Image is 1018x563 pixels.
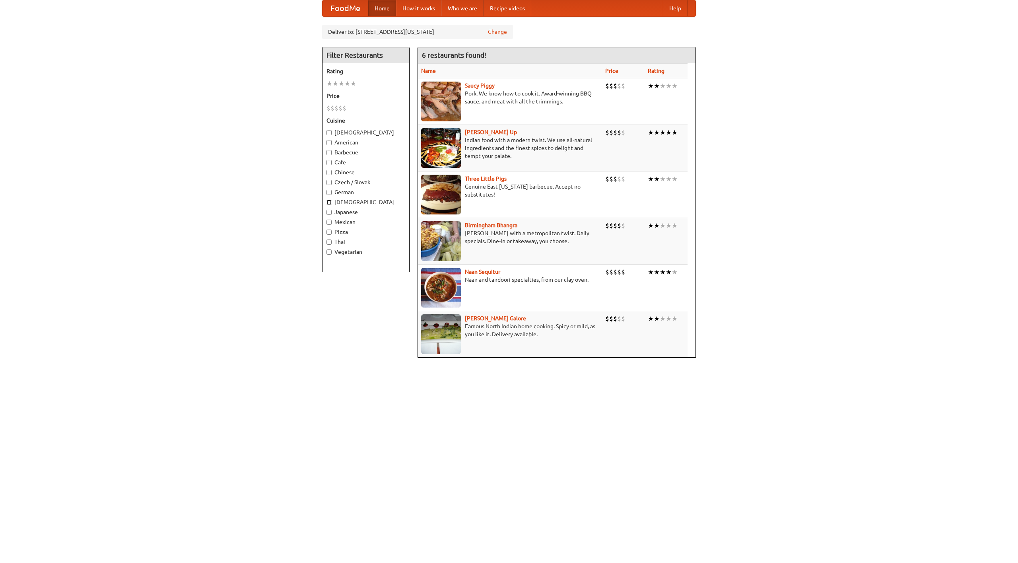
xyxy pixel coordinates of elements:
[660,314,666,323] li: ★
[338,104,342,113] li: $
[396,0,441,16] a: How it works
[605,268,609,277] li: $
[666,268,672,277] li: ★
[672,175,678,183] li: ★
[666,82,672,90] li: ★
[648,128,654,137] li: ★
[421,175,461,214] img: littlepigs.jpg
[326,160,332,165] input: Cafe
[660,128,666,137] li: ★
[326,218,405,226] label: Mexican
[666,314,672,323] li: ★
[613,314,617,323] li: $
[605,82,609,90] li: $
[617,82,621,90] li: $
[465,129,517,135] a: [PERSON_NAME] Up
[326,210,332,215] input: Japanese
[344,79,350,88] li: ★
[326,148,405,156] label: Barbecue
[654,268,660,277] li: ★
[654,221,660,230] li: ★
[613,82,617,90] li: $
[648,82,654,90] li: ★
[368,0,396,16] a: Home
[621,268,625,277] li: $
[484,0,531,16] a: Recipe videos
[421,229,599,245] p: [PERSON_NAME] with a metropolitan twist. Daily specials. Dine-in or takeaway, you choose.
[672,128,678,137] li: ★
[322,0,368,16] a: FoodMe
[326,117,405,125] h5: Cuisine
[326,228,405,236] label: Pizza
[342,104,346,113] li: $
[441,0,484,16] a: Who we are
[654,82,660,90] li: ★
[648,268,654,277] li: ★
[609,314,613,323] li: $
[609,175,613,183] li: $
[605,221,609,230] li: $
[326,208,405,216] label: Japanese
[648,221,654,230] li: ★
[605,175,609,183] li: $
[334,104,338,113] li: $
[326,158,405,166] label: Cafe
[326,198,405,206] label: [DEMOGRAPHIC_DATA]
[326,188,405,196] label: German
[621,128,625,137] li: $
[465,82,495,89] b: Saucy Piggy
[465,269,500,275] a: Naan Sequitur
[326,92,405,100] h5: Price
[609,82,613,90] li: $
[660,82,666,90] li: ★
[621,221,625,230] li: $
[326,238,405,246] label: Thai
[326,129,405,136] label: [DEMOGRAPHIC_DATA]
[648,175,654,183] li: ★
[421,183,599,199] p: Genuine East [US_STATE] barbecue. Accept no substitutes!
[326,67,405,75] h5: Rating
[666,128,672,137] li: ★
[326,178,405,186] label: Czech / Slovak
[421,136,599,160] p: Indian food with a modern twist. We use all-natural ingredients and the finest spices to delight ...
[421,82,461,121] img: saucy.jpg
[421,68,436,74] a: Name
[421,276,599,284] p: Naan and tandoori specialties, from our clay oven.
[609,221,613,230] li: $
[326,240,332,245] input: Thai
[326,190,332,195] input: German
[605,314,609,323] li: $
[613,175,617,183] li: $
[648,314,654,323] li: ★
[666,221,672,230] li: ★
[465,175,507,182] b: Three Little Pigs
[621,175,625,183] li: $
[654,175,660,183] li: ★
[326,180,332,185] input: Czech / Slovak
[672,268,678,277] li: ★
[660,268,666,277] li: ★
[326,248,405,256] label: Vegetarian
[326,249,332,255] input: Vegetarian
[663,0,688,16] a: Help
[350,79,356,88] li: ★
[326,200,332,205] input: [DEMOGRAPHIC_DATA]
[654,128,660,137] li: ★
[654,314,660,323] li: ★
[421,322,599,338] p: Famous North Indian home cooking. Spicy or mild, as you like it. Delivery available.
[465,315,526,321] b: [PERSON_NAME] Galore
[421,90,599,105] p: Pork. We know how to cook it. Award-winning BBQ sauce, and meat with all the trimmings.
[621,314,625,323] li: $
[422,51,486,59] ng-pluralize: 6 restaurants found!
[672,221,678,230] li: ★
[617,221,621,230] li: $
[617,128,621,137] li: $
[613,268,617,277] li: $
[421,268,461,308] img: naansequitur.jpg
[621,82,625,90] li: $
[617,175,621,183] li: $
[421,314,461,354] img: currygalore.jpg
[488,28,507,36] a: Change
